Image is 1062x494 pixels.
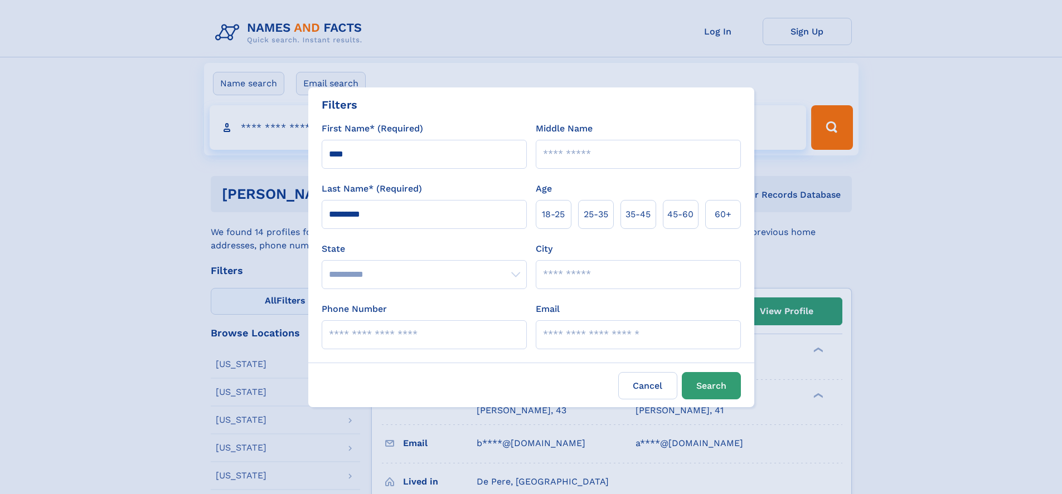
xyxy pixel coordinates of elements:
[618,372,677,399] label: Cancel
[536,182,552,195] label: Age
[536,122,593,135] label: Middle Name
[584,208,608,221] span: 25‑35
[542,208,565,221] span: 18‑25
[322,182,422,195] label: Last Name* (Required)
[322,242,527,256] label: State
[536,302,560,316] label: Email
[322,302,387,316] label: Phone Number
[682,372,741,399] button: Search
[715,208,731,221] span: 60+
[322,96,357,113] div: Filters
[322,122,423,135] label: First Name* (Required)
[625,208,651,221] span: 35‑45
[536,242,552,256] label: City
[667,208,694,221] span: 45‑60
